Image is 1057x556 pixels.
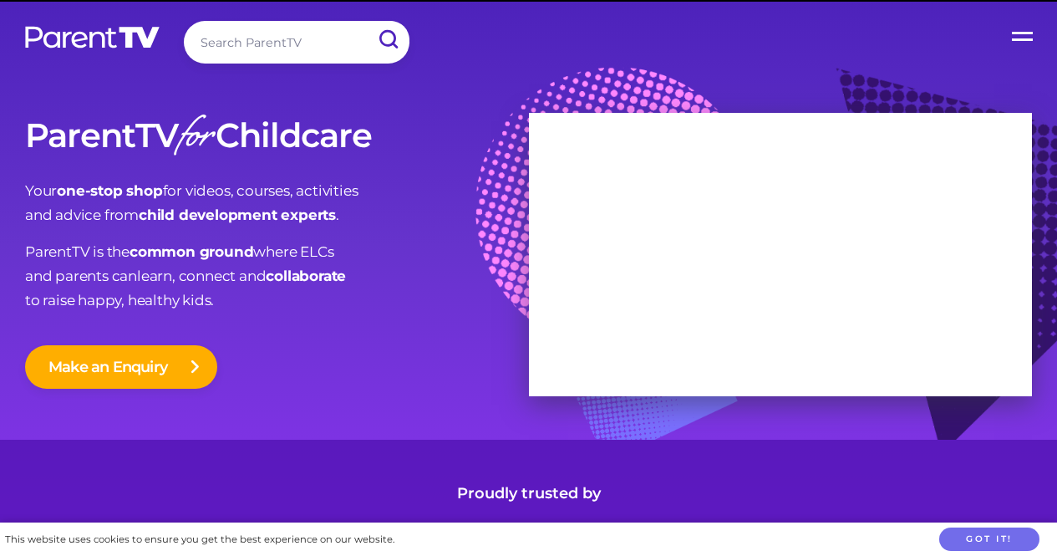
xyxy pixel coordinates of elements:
input: Submit [366,21,409,59]
p: ParentTV is the where ELCs and parents can learn, connect and to raise happy, healthy kids. [25,240,529,313]
button: Got it! [939,528,1039,552]
img: parenttv-logo-white.4c85aaf.svg [23,25,161,49]
h1: ParentTV Childcare [25,117,529,154]
h4: Proudly trusted by [25,482,1032,506]
strong: child development experts [139,207,336,223]
strong: collaborate [266,268,346,284]
em: for [178,103,212,176]
strong: common ground [130,243,253,260]
p: Your for videos, courses, activities and advice from . [25,179,529,227]
input: Search ParentTV [184,21,409,64]
button: Make an Enquiry [25,345,217,389]
strong: one-stop shop [57,182,162,199]
div: This website uses cookies to ensure you get the best experience on our website. [5,531,394,548]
